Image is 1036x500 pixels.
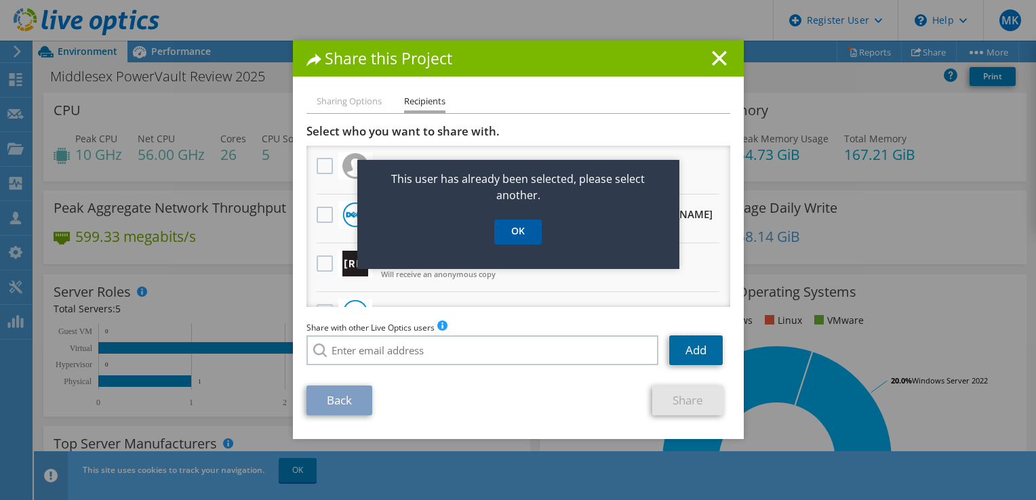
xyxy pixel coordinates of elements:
img: Dell [342,299,368,325]
h1: Share this Project [306,51,730,66]
span: Will receive an anonymous copy [381,267,540,282]
img: Dell [342,202,368,228]
img: Logo [342,251,368,276]
input: Enter email address [306,335,659,365]
a: Share [652,386,723,415]
p: This user has already been selected, please select another. [357,171,679,203]
h3: Select who you want to share with. [306,124,730,139]
img: Logo [342,153,368,179]
li: Sharing Options [317,93,382,110]
a: Add [669,335,723,365]
h3: [PERSON_NAME][EMAIL_ADDRESS][PERSON_NAME][DOMAIN_NAME] [381,301,713,322]
h3: [PERSON_NAME][EMAIL_ADDRESS][DOMAIN_NAME] [381,154,632,176]
li: Recipients [404,93,445,113]
a: OK [494,220,542,245]
a: Back [306,386,372,415]
span: Share with other Live Optics users [306,322,435,333]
